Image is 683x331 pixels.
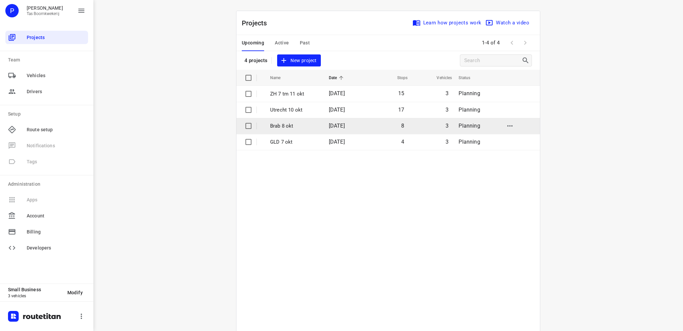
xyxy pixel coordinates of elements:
[270,122,319,130] p: Brab 8 okt
[446,90,449,97] span: 3
[5,85,88,98] div: Drivers
[5,209,88,222] div: Account
[8,294,62,298] p: 3 vehicles
[5,69,88,82] div: Vehicles
[5,241,88,255] div: Developers
[277,54,320,67] button: New project
[27,212,85,219] span: Account
[398,107,404,113] span: 17
[270,138,319,146] p: GLD 7 okt
[329,139,345,145] span: [DATE]
[459,74,479,82] span: Status
[446,107,449,113] span: 3
[329,107,345,113] span: [DATE]
[8,56,88,63] p: Team
[5,192,88,208] span: Available only on our Business plan
[27,5,63,11] p: Peter Tas
[401,139,404,145] span: 4
[446,139,449,145] span: 3
[8,287,62,292] p: Small Business
[459,123,480,129] span: Planning
[329,90,345,97] span: [DATE]
[270,74,289,82] span: Name
[270,90,319,98] p: ZH 7 tm 11 okt
[242,18,272,28] p: Projects
[389,74,408,82] span: Stops
[479,36,503,50] span: 1-4 of 4
[27,72,85,79] span: Vehicles
[8,181,88,188] p: Administration
[464,55,522,66] input: Search projects
[244,57,267,63] p: 4 projects
[329,74,346,82] span: Date
[519,36,532,49] span: Next Page
[446,123,449,129] span: 3
[5,4,19,17] div: P
[459,139,480,145] span: Planning
[27,126,85,133] span: Route setup
[428,74,452,82] span: Vehicles
[27,244,85,252] span: Developers
[62,287,88,299] button: Modify
[8,111,88,118] p: Setup
[27,11,63,16] p: Tas Boomkwekerij
[67,290,83,295] span: Modify
[459,107,480,113] span: Planning
[505,36,519,49] span: Previous Page
[5,138,88,154] span: Available only on our Business plan
[300,39,310,47] span: Past
[281,56,316,65] span: New project
[522,56,532,64] div: Search
[329,123,345,129] span: [DATE]
[5,31,88,44] div: Projects
[27,228,85,235] span: Billing
[459,90,480,97] span: Planning
[27,34,85,41] span: Projects
[5,225,88,238] div: Billing
[5,154,88,170] span: Available only on our Business plan
[275,39,289,47] span: Active
[401,123,404,129] span: 8
[5,123,88,136] div: Route setup
[270,106,319,114] p: Utrecht 10 okt
[27,88,85,95] span: Drivers
[398,90,404,97] span: 15
[242,39,264,47] span: Upcoming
